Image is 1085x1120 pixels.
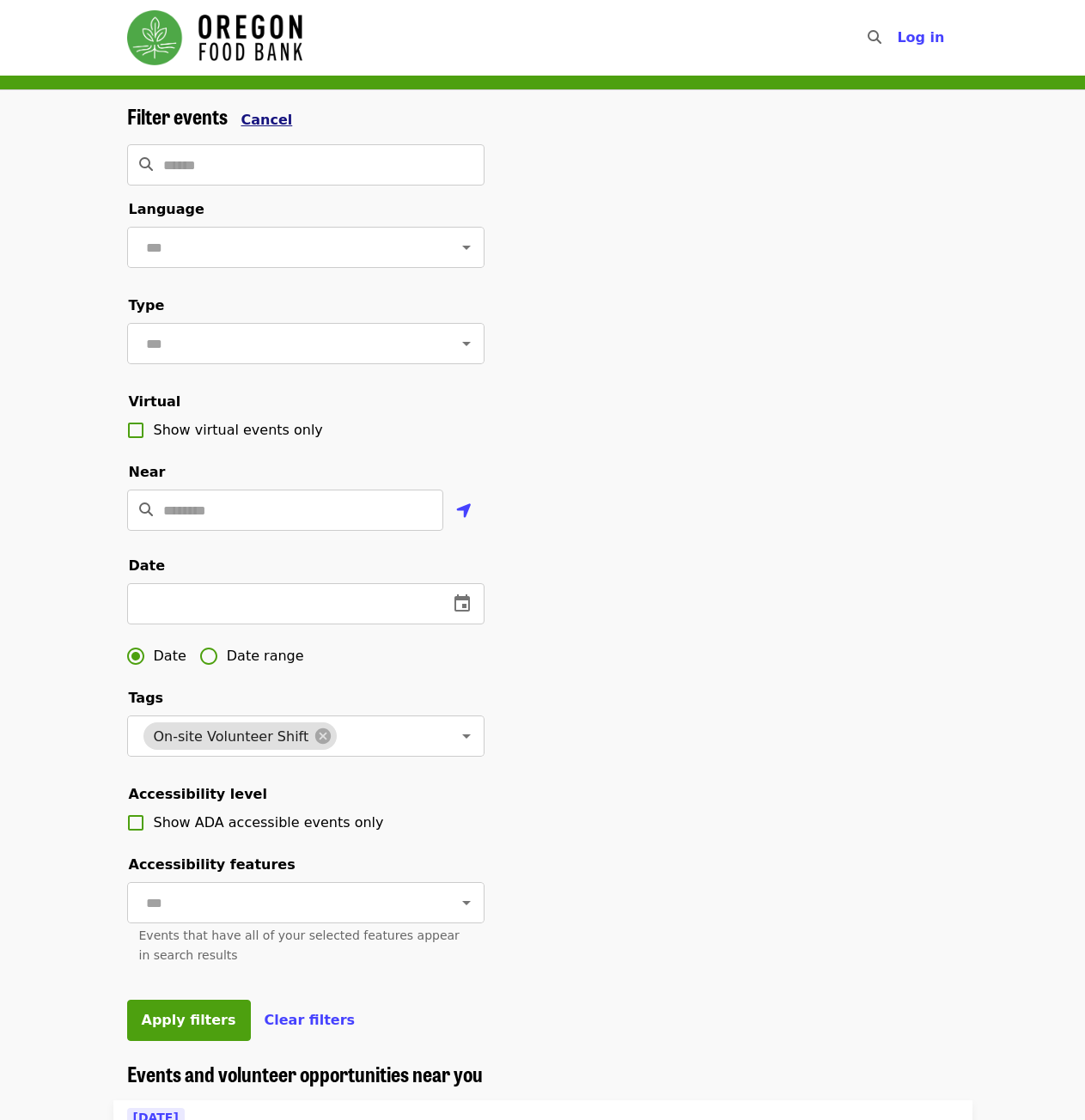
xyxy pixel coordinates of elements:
span: Log in [897,29,944,46]
span: Date [129,557,166,574]
span: Accessibility level [129,786,267,802]
i: search icon [868,29,881,46]
span: Filter events [127,100,228,131]
button: Use my location [443,491,485,533]
button: Open [454,235,478,259]
img: Oregon Food Bank - Home [127,10,302,65]
span: Cancel [241,112,293,128]
span: Type [129,297,165,313]
button: Apply filters [127,1000,251,1041]
span: Events and volunteer opportunities near you [127,1058,483,1088]
span: Accessibility features [129,856,296,873]
span: Date [154,646,186,667]
input: Location [163,490,443,531]
i: search icon [139,156,153,173]
input: Search [892,17,905,58]
span: Tags [129,690,164,706]
span: Virtual [129,393,181,410]
span: Show ADA accessible events only [154,814,384,831]
span: Near [129,464,166,480]
button: Clear filters [265,1010,356,1031]
span: Apply filters [142,1012,236,1028]
span: Date range [227,646,304,667]
input: Search [163,144,485,186]
button: Open [454,724,478,748]
button: Open [454,332,478,356]
span: Events that have all of your selected features appear in search results [139,928,460,962]
span: Language [129,201,204,217]
span: On-site Volunteer Shift [143,728,320,745]
i: search icon [139,502,153,518]
button: change date [442,583,483,624]
span: Show virtual events only [154,422,323,438]
button: Open [454,891,478,915]
span: Clear filters [265,1012,356,1028]
button: Log in [883,21,958,55]
button: Cancel [241,110,293,131]
div: On-site Volunteer Shift [143,722,338,750]
i: location-arrow icon [456,501,472,521]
